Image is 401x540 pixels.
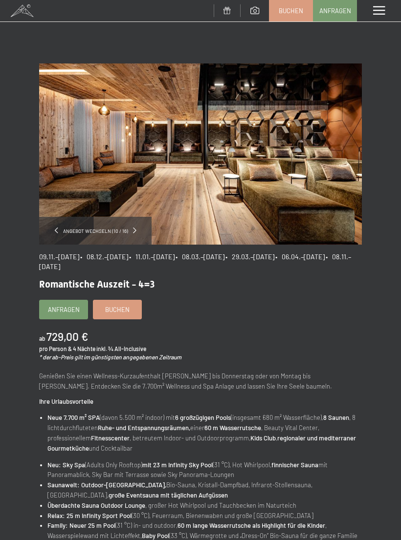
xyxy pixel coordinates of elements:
[47,434,356,452] strong: regionaler und mediterraner Gourmetküche
[47,512,132,519] strong: Relax: 25 m Infinity Sport Pool
[225,252,274,261] span: • 29.03.–[DATE]
[204,424,261,432] strong: 60 m Wasserrutsche
[47,511,362,521] li: (30 °C), Feuerraum, Bienenwaben und große [GEOGRAPHIC_DATA]
[47,501,145,509] strong: Überdachte Sauna Outdoor Lounge
[93,300,141,319] a: Buchen
[39,278,155,290] span: Romantische Auszeit - 4=3
[47,461,85,469] strong: Neu: Sky Spa
[250,434,276,442] strong: Kids Club
[176,252,224,261] span: • 08.03.–[DATE]
[323,414,349,421] strong: 8 Saunen
[269,0,312,21] a: Buchen
[279,6,303,15] span: Buchen
[129,252,175,261] span: • 11.01.–[DATE]
[39,252,79,261] span: 09.11.–[DATE]
[58,228,133,234] span: Angebot wechseln (10 / 16)
[47,480,362,500] li: Bio-Sauna, Kristall-Dampfbad, Infrarot-Stollensauna, [GEOGRAPHIC_DATA],
[313,0,356,21] a: Anfragen
[47,481,166,489] strong: Saunawelt: Outdoor-[GEOGRAPHIC_DATA],
[91,434,130,442] strong: Fitnesscenter
[39,252,351,270] span: • 08.11.–[DATE]
[178,521,325,529] strong: 60 m lange Wasserrutsche als Highlight für die Kinder
[142,532,169,540] strong: Baby Pool
[46,330,88,343] b: 729,00 €
[40,300,88,319] a: Anfragen
[96,345,146,352] span: inkl. ¾ All-Inclusive
[48,305,80,314] span: Anfragen
[73,345,95,352] span: 4 Nächte
[319,6,351,15] span: Anfragen
[39,63,362,245] img: Romantische Auszeit - 4=3
[109,491,228,499] strong: große Eventsauna mit täglichen Aufgüssen
[47,521,115,529] strong: Family: Neuer 25 m Pool
[175,414,231,421] strong: 6 großzügigen Pools
[39,345,72,352] span: pro Person &
[275,252,325,261] span: • 06.04.–[DATE]
[47,460,362,480] li: (Adults Only Rooftop) (31 °C), Hot Whirlpool, mit Panoramablick, Sky Bar mit Terrasse sowie Sky P...
[39,353,181,360] em: * der ab-Preis gilt im günstigsten angegebenen Zeitraum
[105,305,130,314] span: Buchen
[39,397,93,405] strong: Ihre Urlaubsvorteile
[80,252,128,261] span: • 08.12.–[DATE]
[39,335,45,342] span: ab
[39,371,362,392] p: Genießen Sie einen Wellness-Kurzaufenthalt [PERSON_NAME] bis Donnerstag oder von Montag bis [PERS...
[47,413,362,453] li: (davon 5.500 m² indoor) mit (insgesamt 680 m² Wasserfläche), , 8 lichtdurchfluteten einer , Beaut...
[47,414,100,421] strong: Neue 7.700 m² SPA
[98,424,190,432] strong: Ruhe- und Entspannungsräumen,
[271,461,318,469] strong: finnischer Sauna
[47,500,362,511] li: , großer Hot Whirlpool und Tauchbecken im Naturteich
[142,461,213,469] strong: mit 23 m Infinity Sky Pool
